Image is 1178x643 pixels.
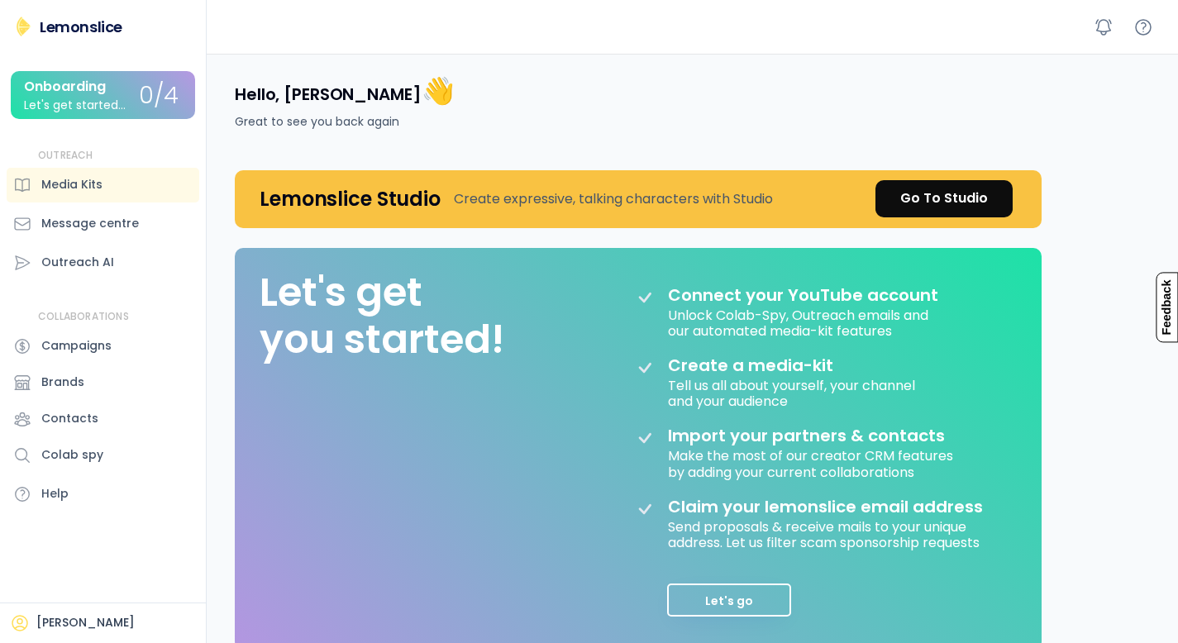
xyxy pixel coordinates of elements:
[235,74,454,108] h4: Hello, [PERSON_NAME]
[139,83,179,109] div: 0/4
[668,445,956,479] div: Make the most of our creator CRM features by adding your current collaborations
[24,79,106,94] div: Onboarding
[41,446,103,464] div: Colab spy
[41,485,69,502] div: Help
[668,285,938,305] div: Connect your YouTube account
[454,189,773,209] div: Create expressive, talking characters with Studio
[13,17,33,36] img: Lemonslice
[668,426,945,445] div: Import your partners & contacts
[41,176,103,193] div: Media Kits
[38,310,129,324] div: COLLABORATIONS
[668,355,875,375] div: Create a media-kit
[668,305,932,339] div: Unlock Colab-Spy, Outreach emails and our automated media-kit features
[40,17,122,37] div: Lemonslice
[900,188,988,208] div: Go To Studio
[235,113,399,131] div: Great to see you back again
[667,583,791,617] button: Let's go
[422,72,455,109] font: 👋
[41,254,114,271] div: Outreach AI
[260,186,441,212] h4: Lemonslice Studio
[36,615,135,631] div: [PERSON_NAME]
[41,374,84,391] div: Brands
[668,497,983,517] div: Claim your lemonslice email address
[41,215,139,232] div: Message centre
[24,99,126,112] div: Let's get started...
[668,375,918,409] div: Tell us all about yourself, your channel and your audience
[41,410,98,427] div: Contacts
[38,149,93,163] div: OUTREACH
[41,337,112,355] div: Campaigns
[668,517,999,550] div: Send proposals & receive mails to your unique address. Let us filter scam sponsorship requests
[875,180,1013,217] a: Go To Studio
[260,269,504,364] div: Let's get you started!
